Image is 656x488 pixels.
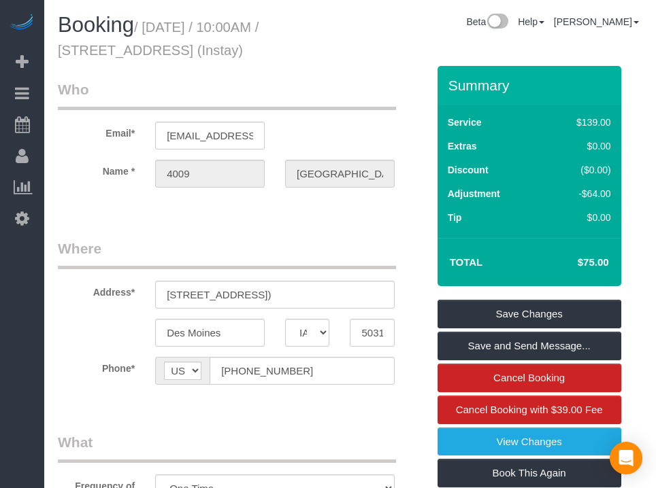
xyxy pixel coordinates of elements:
[610,442,642,474] div: Open Intercom Messenger
[438,332,621,360] a: Save and Send Message...
[536,257,608,268] h4: $75.00
[58,432,396,463] legend: What
[48,122,145,140] label: Email*
[554,16,639,27] a: [PERSON_NAME]
[58,20,259,58] small: / [DATE] / 10:00AM / [STREET_ADDRESS] (Instay)
[438,364,621,392] a: Cancel Booking
[548,139,611,153] div: $0.00
[58,13,134,37] span: Booking
[448,187,500,201] label: Adjustment
[548,211,611,224] div: $0.00
[448,211,462,224] label: Tip
[438,396,621,424] a: Cancel Booking with $39.00 Fee
[48,281,145,299] label: Address*
[58,239,396,269] legend: Where
[155,319,265,347] input: City*
[548,163,611,177] div: ($0.00)
[448,116,482,129] label: Service
[548,116,611,129] div: $139.00
[155,160,265,188] input: First Name*
[48,357,145,375] label: Phone*
[48,160,145,178] label: Name *
[438,300,621,328] a: Save Changes
[285,160,395,188] input: Last Name*
[448,163,489,177] label: Discount
[8,14,35,33] img: Automaid Logo
[448,139,477,153] label: Extras
[548,187,611,201] div: -$64.00
[518,16,544,27] a: Help
[466,16,508,27] a: Beta
[155,122,265,150] input: Email*
[438,459,621,487] a: Book This Again
[448,77,614,93] h3: Summary
[450,256,483,268] strong: Total
[438,428,621,456] a: View Changes
[210,357,395,385] input: Phone*
[58,80,396,110] legend: Who
[350,319,394,347] input: Zip Code*
[456,404,603,415] span: Cancel Booking with $39.00 Fee
[486,14,508,31] img: New interface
